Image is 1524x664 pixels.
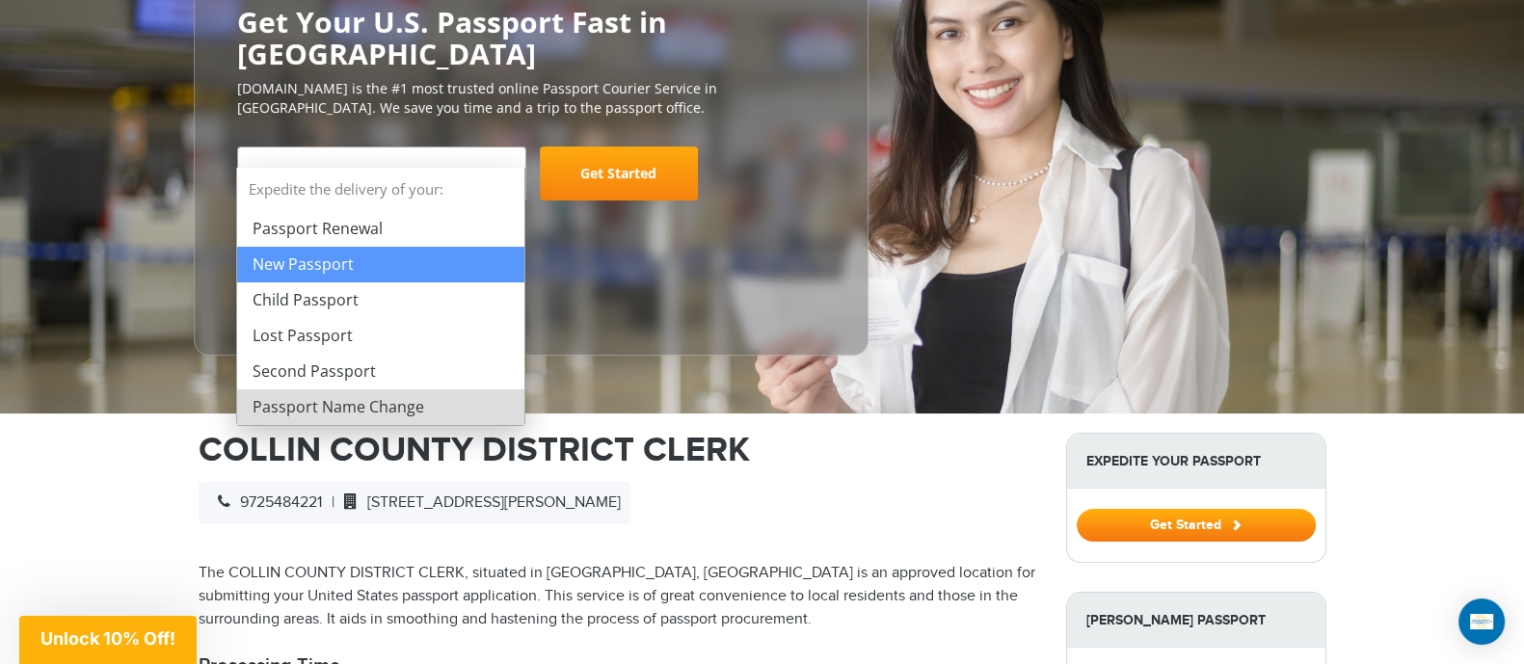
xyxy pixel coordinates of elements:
[237,247,524,282] li: New Passport
[1458,598,1505,645] div: Open Intercom Messenger
[237,168,524,211] strong: Expedite the delivery of your:
[237,79,825,118] p: [DOMAIN_NAME] is the #1 most trusted online Passport Courier Service in [GEOGRAPHIC_DATA]. We sav...
[237,146,526,200] span: Passport Name Change
[1067,434,1325,489] strong: Expedite Your Passport
[237,282,524,318] li: Child Passport
[199,433,1037,467] h1: COLLIN COUNTY DISTRICT CLERK
[40,628,175,649] span: Unlock 10% Off!
[237,168,524,425] li: Expedite the delivery of your:
[334,493,621,512] span: [STREET_ADDRESS][PERSON_NAME]
[199,482,630,524] div: |
[1077,509,1316,542] button: Get Started
[1077,517,1316,532] a: Get Started
[19,616,197,664] div: Unlock 10% Off!
[237,354,524,389] li: Second Passport
[237,211,524,247] li: Passport Renewal
[237,210,825,229] span: Starting at $199 + government fees
[237,389,524,425] li: Passport Name Change
[237,6,825,69] h2: Get Your U.S. Passport Fast in [GEOGRAPHIC_DATA]
[237,318,524,354] li: Lost Passport
[540,146,698,200] a: Get Started
[1067,593,1325,648] strong: [PERSON_NAME] Passport
[208,493,322,512] span: 9725484221
[199,562,1037,631] p: The COLLIN COUNTY DISTRICT CLERK, situated in [GEOGRAPHIC_DATA], [GEOGRAPHIC_DATA] is an approved...
[253,154,506,208] span: Passport Name Change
